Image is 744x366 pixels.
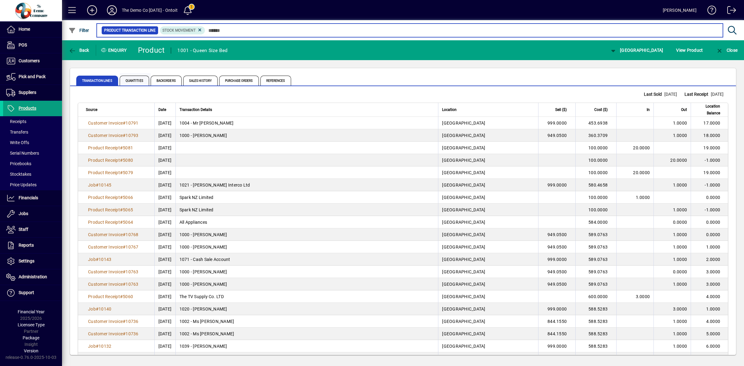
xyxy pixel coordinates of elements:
span: [GEOGRAPHIC_DATA] [442,245,485,249]
td: 100.0000 [575,154,616,166]
a: Pricebooks [3,158,62,169]
span: Product Transaction Line [104,27,156,33]
a: Customer Invoice#10768 [86,231,141,238]
span: # [120,195,123,200]
span: [GEOGRAPHIC_DATA] [442,306,485,311]
a: Job#10132 [86,343,113,350]
td: [DATE] [154,303,175,315]
a: Customer Invoice#10763 [86,281,141,288]
span: 1.0000 [673,121,687,126]
td: 19.0000 [691,142,728,154]
td: 17.0000 [691,117,728,129]
td: 100.0000 [575,204,616,216]
span: Pick and Pack [19,74,46,79]
span: [GEOGRAPHIC_DATA] [442,220,485,225]
td: 949.0500 [538,228,575,241]
td: 100.0000 [575,191,616,204]
span: Close [716,48,737,53]
span: Customers [19,58,40,63]
td: [DATE] [154,204,175,216]
span: [GEOGRAPHIC_DATA] [442,319,485,324]
span: # [123,319,126,324]
span: 5065 [123,207,133,212]
td: -1.0000 [691,179,728,191]
a: Customer Invoice#10736 [86,318,141,325]
span: # [123,232,126,237]
span: Customer Invoice [88,282,123,287]
span: [GEOGRAPHIC_DATA] [442,121,485,126]
td: 588.5283 [575,303,616,315]
td: 1000 - [PERSON_NAME] [175,278,438,290]
td: 844.1550 [538,315,575,328]
a: Customer Invoice#10763 [86,268,141,275]
span: Customer Invoice [88,319,123,324]
div: Product [138,45,165,55]
a: Staff [3,222,62,237]
td: 3.0000 [691,278,728,290]
span: References [260,76,291,86]
span: # [120,170,123,175]
span: [GEOGRAPHIC_DATA] [442,269,485,274]
span: [GEOGRAPHIC_DATA] [442,133,485,138]
span: 20.0000 [633,170,650,175]
td: 1000 - [PERSON_NAME] [175,266,438,278]
span: # [96,306,99,311]
span: 5066 [123,195,133,200]
span: Job [88,183,96,187]
button: Back [67,45,91,56]
span: [GEOGRAPHIC_DATA] [442,158,485,163]
td: [DATE] [154,278,175,290]
span: 1.0000 [673,232,687,237]
span: 10791 [126,121,138,126]
a: Product Receipt#5080 [86,157,135,164]
td: [DATE] [154,253,175,266]
span: Customer Invoice [88,133,123,138]
td: 1004 - Mr [PERSON_NAME] [175,117,438,129]
a: POS [3,37,62,53]
td: 19.0000 [691,166,728,179]
app-page-header-button: Close enquiry [709,45,744,56]
span: Suppliers [19,90,36,95]
span: POS [19,42,27,47]
span: Financials [19,195,38,200]
a: Transfers [3,127,62,137]
span: # [96,183,99,187]
span: # [120,207,123,212]
span: [GEOGRAPHIC_DATA] [442,195,485,200]
span: 3.0000 [673,306,687,311]
a: Customer Invoice#10736 [86,330,141,337]
td: 999.0000 [538,253,575,266]
td: 4.0000 [691,290,728,303]
span: # [96,257,99,262]
span: 1.0000 [673,183,687,187]
td: 999.0000 [538,303,575,315]
mat-chip: Product Transaction Type: Stock movement [160,26,205,34]
div: The Demo Co [DATE] - Ontoit [122,5,178,15]
span: Job [88,257,96,262]
a: Product Receipt#5079 [86,169,135,176]
td: 100.0000 [575,166,616,179]
td: 453.6938 [575,117,616,129]
td: 1.0000 [691,303,728,315]
td: 1039 - [PERSON_NAME] [175,340,438,352]
td: 949.0500 [538,278,575,290]
span: View Product [676,45,703,55]
span: 1.0000 [673,133,687,138]
span: Transfers [6,130,28,134]
span: # [120,220,123,225]
span: Job [88,306,96,311]
td: 588.5283 [575,315,616,328]
span: Last Receipt [684,91,711,98]
span: Cost ($) [594,106,608,113]
span: 20.0000 [670,158,687,163]
span: Reports [19,243,34,248]
td: 999.0000 [538,179,575,191]
td: [DATE] [154,290,175,303]
span: Receipts [6,119,26,124]
td: [DATE] [154,179,175,191]
td: All Appliances [175,216,438,228]
a: Home [3,22,62,37]
a: Job#10143 [86,256,113,263]
a: Product Receipt#5060 [86,293,135,300]
a: Stocktakes [3,169,62,179]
